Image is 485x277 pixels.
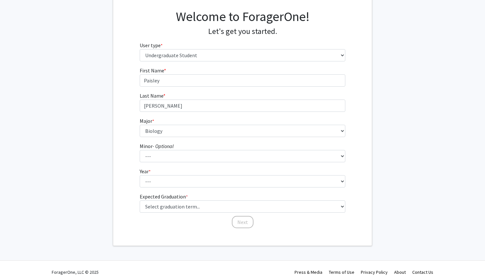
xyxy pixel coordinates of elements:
label: Major [140,117,154,125]
iframe: Chat [5,248,27,272]
span: First Name [140,67,164,74]
h1: Welcome to ForagerOne! [140,9,346,24]
label: Minor [140,142,174,150]
label: Year [140,167,151,175]
h4: Let's get you started. [140,27,346,36]
span: Last Name [140,92,163,99]
a: About [394,269,406,275]
label: Expected Graduation [140,193,188,200]
a: Terms of Use [329,269,354,275]
i: - Optional [153,143,174,149]
label: User type [140,41,163,49]
button: Next [232,216,253,228]
a: Contact Us [412,269,433,275]
a: Press & Media [295,269,322,275]
a: Privacy Policy [361,269,388,275]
